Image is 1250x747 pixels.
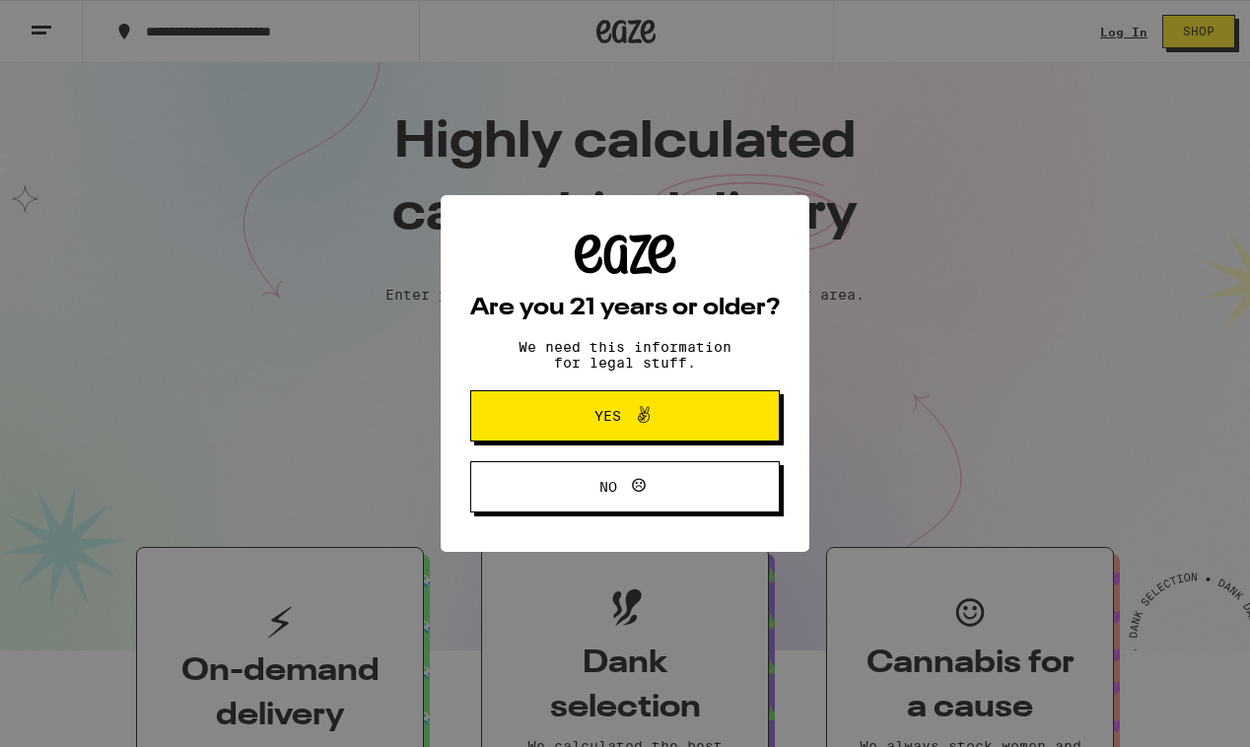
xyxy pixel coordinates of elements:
span: Hi. Need any help? [12,14,142,30]
p: We need this information for legal stuff. [502,339,748,371]
button: Yes [470,390,780,441]
span: No [599,480,617,494]
span: Yes [595,409,622,423]
h2: Are you 21 years or older? [470,297,780,320]
button: No [470,461,780,512]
